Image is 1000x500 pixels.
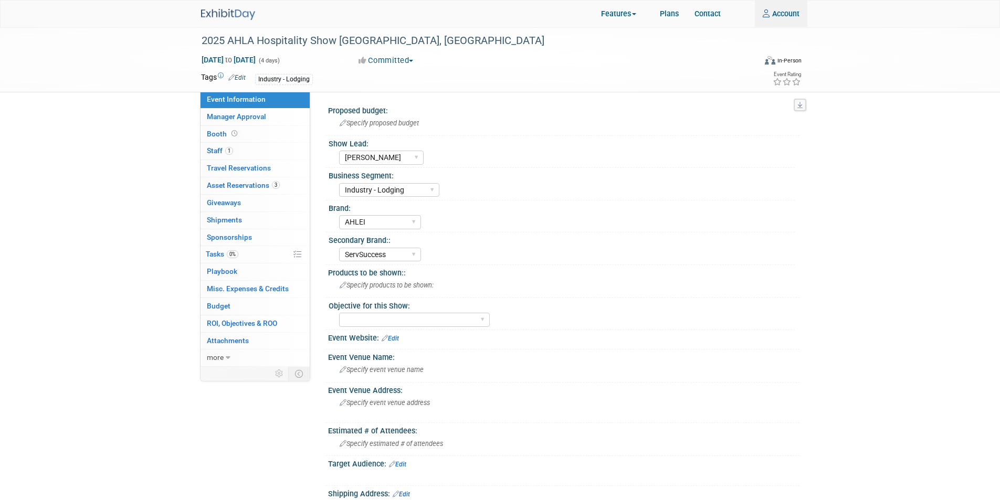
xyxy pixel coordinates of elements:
a: Staff1 [201,143,310,159]
span: [DATE] [DATE] [201,55,256,65]
span: (4 days) [258,57,280,64]
a: Plans [652,1,687,27]
a: Manager Approval [201,109,310,125]
span: Playbook [207,267,237,275]
span: Asset Reservations [207,181,280,189]
div: Secondary Brand:: [329,232,795,246]
div: Target Audience: [328,456,799,470]
a: Booth [201,126,310,143]
div: 2025 AHLA Hospitality Show [GEOGRAPHIC_DATA], [GEOGRAPHIC_DATA] [198,31,751,50]
a: Sponsorships [201,229,310,246]
span: Specify event venue name [340,366,424,374]
div: Event Format [715,55,802,70]
span: Shipments [207,216,242,224]
div: Event Venue Address: [328,382,799,396]
span: Specify proposed budget [340,119,419,127]
a: Edit [228,74,246,81]
img: ExhibitDay [201,9,255,20]
span: Staff [207,146,233,155]
span: Budget [207,302,230,310]
a: Playbook [201,263,310,280]
span: more [207,353,224,361]
span: Specify event venue address [340,399,430,407]
span: Manager Approval [207,112,266,121]
div: Proposed budget: [328,103,799,116]
span: Tasks [206,250,238,258]
a: Travel Reservations [201,160,310,177]
a: Attachments [201,333,310,349]
span: Specify estimated # of attendees [340,440,443,448]
span: 0% [227,250,238,258]
div: Event Website: [328,330,799,344]
span: Specify products to be shown: [340,281,434,289]
span: to [224,56,234,64]
div: Shipping Address: [328,486,799,499]
td: Tags [201,72,246,85]
a: ROI, Objectives & ROO [201,315,310,332]
a: Features [593,2,652,27]
span: Attachments [207,336,249,345]
a: Account [755,1,807,27]
a: Budget [201,298,310,315]
span: Misc. Expenses & Credits [207,284,289,293]
span: Travel Reservations [207,164,271,172]
div: Objective for this Show: [329,298,795,311]
div: Products to be shown:: [328,265,799,278]
img: Format-Inperson.png [765,56,775,65]
span: 3 [272,181,280,189]
a: Event Information [201,91,310,108]
button: Committed [355,55,417,66]
td: Personalize Event Tab Strip [270,367,289,380]
span: Sponsorships [207,233,252,241]
a: Misc. Expenses & Credits [201,281,310,297]
span: Booth not reserved yet [229,130,239,137]
div: In-Person [777,57,802,65]
a: Tasks0% [201,246,310,263]
span: Giveaways [207,198,241,207]
a: Edit [382,335,399,342]
a: Shipments [201,212,310,229]
span: Booth [207,130,239,138]
div: Industry - Lodging [255,74,313,85]
div: Brand: [329,200,795,214]
div: Business Segment: [329,168,795,181]
span: 1 [225,147,233,155]
a: Asset Reservations3 [201,177,310,194]
span: Event Information [207,95,266,103]
span: ROI, Objectives & ROO [207,319,277,327]
div: Estimated # of Attendees: [328,423,799,436]
td: Toggle Event Tabs [288,367,310,380]
a: more [201,349,310,366]
div: Show Lead: [329,136,795,149]
a: Giveaways [201,195,310,211]
div: Event Rating [773,72,801,77]
a: Edit [389,461,406,468]
a: Edit [393,491,410,498]
div: Event Venue Name: [328,349,799,363]
a: Contact [687,1,729,27]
